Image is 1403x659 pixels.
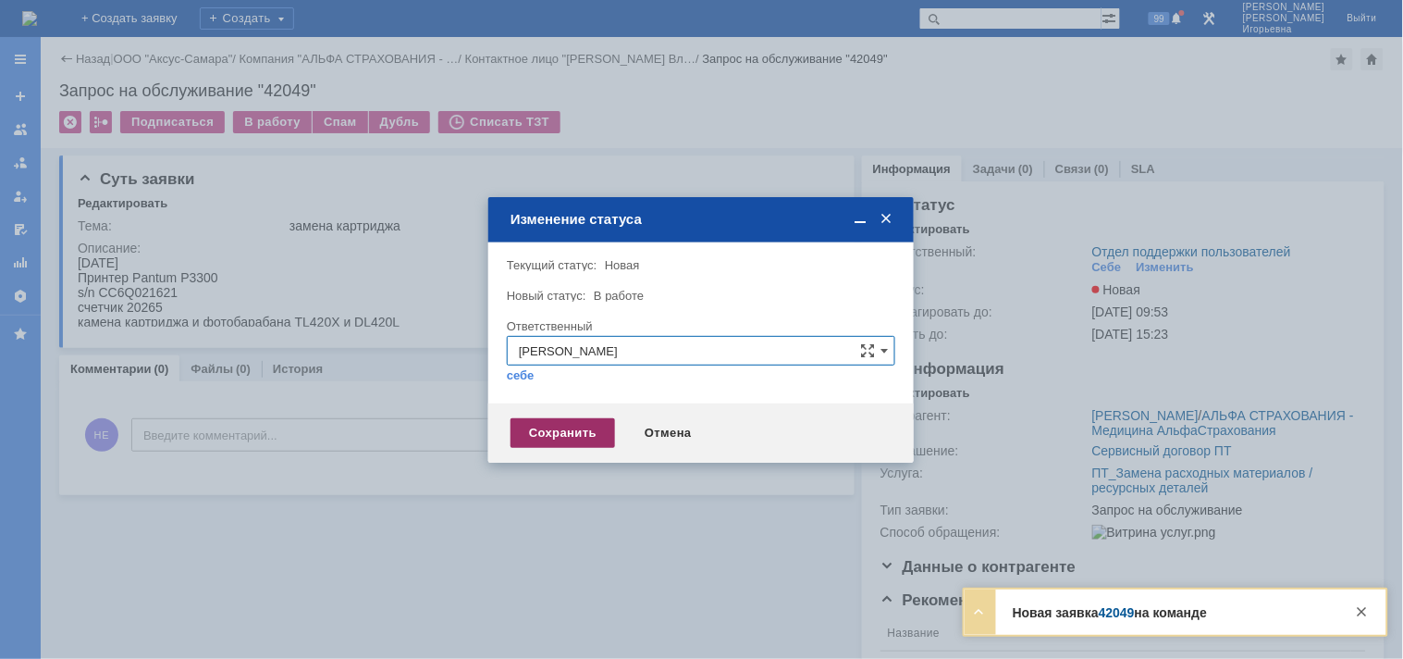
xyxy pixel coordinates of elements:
div: Развернуть [968,601,991,623]
a: 42049 [1099,605,1135,620]
span: В работе [594,289,644,303]
div: Ответственный [507,320,892,332]
span: Свернуть (Ctrl + M) [851,211,869,228]
span: Новая [605,258,640,272]
a: себе [507,368,535,383]
span: Сложная форма [860,343,875,358]
strong: Новая заявка на команде [1013,605,1207,620]
label: Новый статус: [507,289,586,303]
span: Закрыть [877,211,895,228]
div: Изменение статуса [511,211,895,228]
div: Закрыть [1351,601,1373,623]
label: Текущий статус: [507,258,597,272]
